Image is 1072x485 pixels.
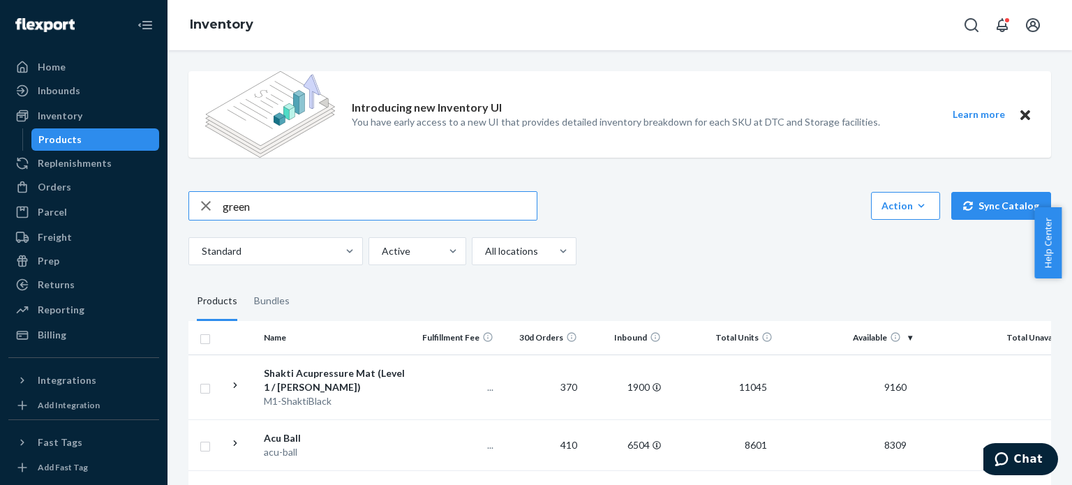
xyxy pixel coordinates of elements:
[223,192,537,220] input: Search inventory by name or sku
[8,250,159,272] a: Prep
[415,321,499,355] th: Fulfillment Fee
[421,438,493,452] p: ...
[38,328,66,342] div: Billing
[38,399,100,411] div: Add Integration
[1019,11,1047,39] button: Open account menu
[583,419,667,470] td: 6504
[499,321,583,355] th: 30d Orders
[31,128,160,151] a: Products
[352,100,502,116] p: Introducing new Inventory UI
[8,299,159,321] a: Reporting
[38,278,75,292] div: Returns
[38,303,84,317] div: Reporting
[583,355,667,419] td: 1900
[944,106,1013,124] button: Learn more
[38,133,82,147] div: Products
[264,366,410,394] div: Shakti Acupressure Mat (Level 1 / [PERSON_NAME])
[8,105,159,127] a: Inventory
[871,192,940,220] button: Action
[8,397,159,414] a: Add Integration
[15,18,75,32] img: Flexport logo
[38,254,59,268] div: Prep
[421,380,493,394] p: ...
[879,381,912,393] span: 9160
[667,321,778,355] th: Total Units
[778,321,918,355] th: Available
[983,443,1058,478] iframe: Opens a widget where you can chat to one of our agents
[8,324,159,346] a: Billing
[38,109,82,123] div: Inventory
[380,244,382,258] input: Active
[8,226,159,248] a: Freight
[499,355,583,419] td: 370
[38,84,80,98] div: Inbounds
[352,115,880,129] p: You have early access to a new UI that provides detailed inventory breakdown for each SKU at DTC ...
[190,17,253,32] a: Inventory
[38,435,82,449] div: Fast Tags
[205,71,335,158] img: new-reports-banner-icon.82668bd98b6a51aee86340f2a7b77ae3.png
[38,60,66,74] div: Home
[8,56,159,78] a: Home
[8,80,159,102] a: Inbounds
[8,431,159,454] button: Fast Tags
[499,419,583,470] td: 410
[881,199,930,213] div: Action
[958,11,985,39] button: Open Search Box
[264,431,410,445] div: Acu Ball
[197,282,237,321] div: Products
[8,201,159,223] a: Parcel
[179,5,265,45] ol: breadcrumbs
[988,11,1016,39] button: Open notifications
[254,282,290,321] div: Bundles
[739,439,773,451] span: 8601
[8,176,159,198] a: Orders
[951,192,1051,220] button: Sync Catalog
[1034,207,1062,278] button: Help Center
[38,156,112,170] div: Replenishments
[8,369,159,391] button: Integrations
[8,274,159,296] a: Returns
[583,321,667,355] th: Inbound
[38,230,72,244] div: Freight
[264,445,410,459] div: acu-ball
[38,461,88,473] div: Add Fast Tag
[38,205,67,219] div: Parcel
[258,321,415,355] th: Name
[38,373,96,387] div: Integrations
[38,180,71,194] div: Orders
[734,381,773,393] span: 11045
[200,244,202,258] input: Standard
[131,11,159,39] button: Close Navigation
[879,439,912,451] span: 8309
[8,152,159,174] a: Replenishments
[264,394,410,408] div: M1-ShaktiBlack
[1016,106,1034,124] button: Close
[484,244,485,258] input: All locations
[8,459,159,476] a: Add Fast Tag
